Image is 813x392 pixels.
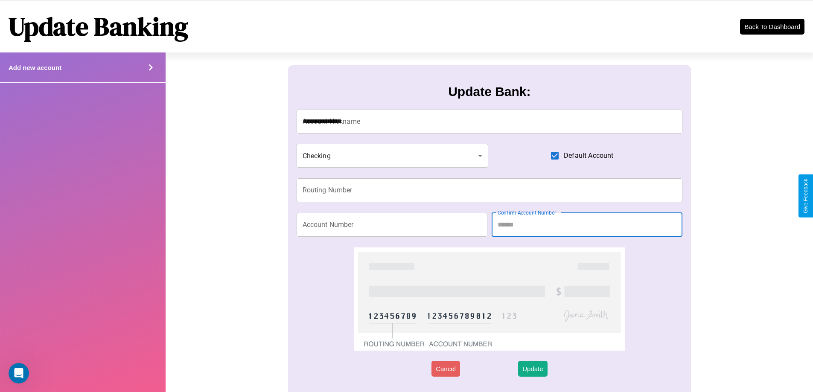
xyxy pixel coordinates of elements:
[803,179,809,213] div: Give Feedback
[354,247,624,351] img: check
[740,19,804,35] button: Back To Dashboard
[448,84,530,99] h3: Update Bank:
[518,361,547,377] button: Update
[564,151,613,161] span: Default Account
[9,64,61,71] h4: Add new account
[9,363,29,383] iframe: Intercom live chat
[498,209,556,216] label: Confirm Account Number
[431,361,460,377] button: Cancel
[9,9,188,44] h1: Update Banking
[297,144,489,168] div: Checking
